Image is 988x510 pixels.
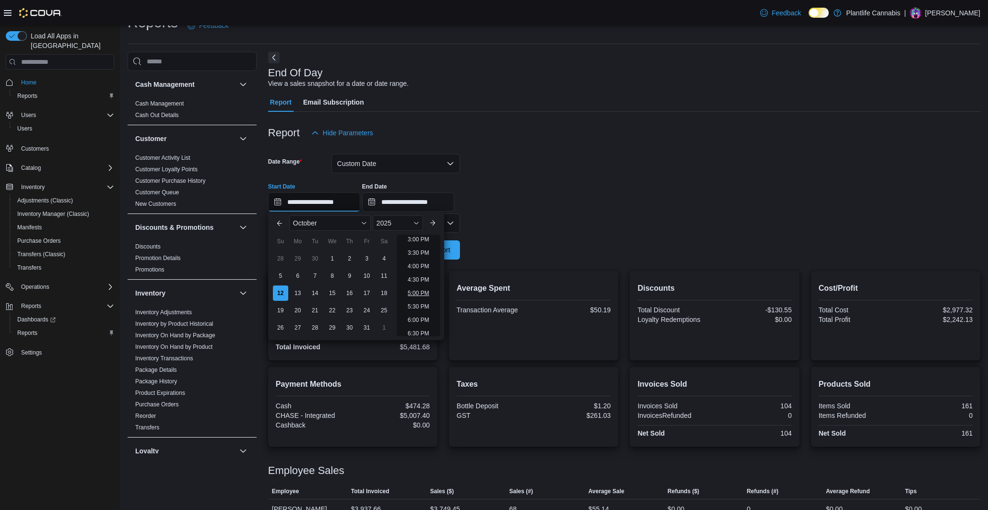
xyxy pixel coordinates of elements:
[135,401,179,408] span: Purchase Orders
[237,79,249,90] button: Cash Management
[135,367,177,373] a: Package Details
[17,181,114,193] span: Inventory
[128,152,257,213] div: Customer
[17,281,114,293] span: Operations
[17,162,45,174] button: Catalog
[289,215,371,231] div: Button. Open the month selector. October is currently selected.
[10,194,118,207] button: Adjustments (Classic)
[10,234,118,248] button: Purchase Orders
[897,306,973,314] div: $2,977.32
[2,75,118,89] button: Home
[17,76,114,88] span: Home
[135,189,179,196] a: Customer Queue
[404,287,433,299] li: 5:00 PM
[17,329,37,337] span: Reports
[135,288,165,298] h3: Inventory
[17,181,48,193] button: Inventory
[135,320,213,327] a: Inventory by Product Historical
[135,308,192,316] span: Inventory Adjustments
[342,251,357,266] div: day-2
[13,222,46,233] a: Manifests
[819,306,894,314] div: Total Cost
[268,67,323,79] h3: End Of Day
[376,285,392,301] div: day-18
[910,7,921,19] div: Aaron Bryson
[323,128,373,138] span: Hide Parameters
[10,207,118,221] button: Inventory Manager (Classic)
[135,412,156,420] span: Reorder
[135,332,215,339] a: Inventory On Hand by Package
[135,243,161,250] span: Discounts
[457,412,532,419] div: GST
[404,247,433,259] li: 3:30 PM
[135,200,176,208] span: New Customers
[276,343,320,351] strong: Total Invoiced
[13,123,114,134] span: Users
[359,251,375,266] div: day-3
[135,201,176,207] a: New Customers
[273,285,288,301] div: day-12
[430,487,454,495] span: Sales ($)
[457,283,611,294] h2: Average Spent
[135,366,177,374] span: Package Details
[637,306,713,314] div: Total Discount
[128,98,257,125] div: Cash Management
[276,402,351,410] div: Cash
[2,280,118,294] button: Operations
[637,283,791,294] h2: Discounts
[135,378,177,385] a: Package History
[276,379,430,390] h2: Payment Methods
[21,349,42,356] span: Settings
[27,31,114,50] span: Load All Apps in [GEOGRAPHIC_DATA]
[772,8,801,18] span: Feedback
[325,303,340,318] div: day-22
[273,251,288,266] div: day-28
[290,303,306,318] div: day-20
[17,77,40,88] a: Home
[135,309,192,316] a: Inventory Adjustments
[354,421,430,429] div: $0.00
[290,285,306,301] div: day-13
[376,251,392,266] div: day-4
[135,255,181,261] a: Promotion Details
[717,306,792,314] div: -$130.55
[2,141,118,155] button: Customers
[6,71,114,384] nav: Complex example
[325,251,340,266] div: day-1
[17,210,89,218] span: Inventory Manager (Classic)
[128,241,257,279] div: Discounts & Promotions
[237,222,249,233] button: Discounts & Promotions
[17,197,73,204] span: Adjustments (Classic)
[21,183,45,191] span: Inventory
[588,487,624,495] span: Average Sale
[21,145,49,153] span: Customers
[135,80,235,89] button: Cash Management
[135,111,179,119] span: Cash Out Details
[457,402,532,410] div: Bottle Deposit
[904,7,906,19] p: |
[10,221,118,234] button: Manifests
[135,266,165,273] span: Promotions
[135,223,235,232] button: Discounts & Promotions
[273,234,288,249] div: Su
[717,316,792,323] div: $0.00
[135,343,212,351] span: Inventory On Hand by Product
[376,303,392,318] div: day-25
[17,250,65,258] span: Transfers (Classic)
[354,412,430,419] div: $5,007.40
[819,316,894,323] div: Total Profit
[457,379,611,390] h2: Taxes
[359,268,375,284] div: day-10
[128,307,257,437] div: Inventory
[342,285,357,301] div: day-16
[342,268,357,284] div: day-9
[135,355,193,362] a: Inventory Transactions
[717,402,792,410] div: 104
[290,268,306,284] div: day-6
[135,424,159,431] a: Transfers
[135,332,215,339] span: Inventory On Hand by Package
[362,183,387,190] label: End Date
[135,177,206,185] span: Customer Purchase History
[717,429,792,437] div: 104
